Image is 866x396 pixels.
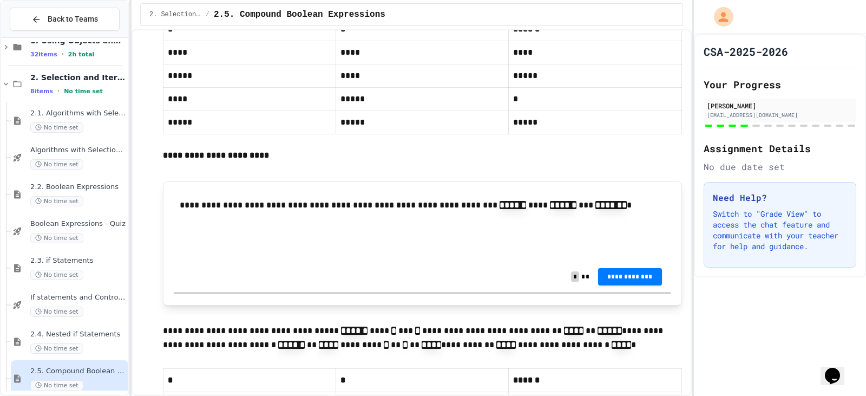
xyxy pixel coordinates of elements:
[149,10,201,19] span: 2. Selection and Iteration
[30,51,57,58] span: 32 items
[30,183,126,192] span: 2.2. Boolean Expressions
[30,330,126,339] span: 2.4. Nested if Statements
[30,293,126,302] span: If statements and Control Flow - Quiz
[48,14,98,25] span: Back to Teams
[30,159,83,170] span: No time set
[30,380,83,391] span: No time set
[62,50,64,59] span: •
[30,88,53,95] span: 8 items
[707,111,853,119] div: [EMAIL_ADDRESS][DOMAIN_NAME]
[30,109,126,118] span: 2.1. Algorithms with Selection and Repetition
[707,101,853,111] div: [PERSON_NAME]
[30,256,126,265] span: 2.3. if Statements
[30,196,83,206] span: No time set
[713,191,847,204] h3: Need Help?
[30,73,126,82] span: 2. Selection and Iteration
[30,122,83,133] span: No time set
[703,4,736,29] div: My Account
[68,51,95,58] span: 2h total
[821,353,855,385] iframe: chat widget
[214,8,385,21] span: 2.5. Compound Boolean Expressions
[30,270,83,280] span: No time set
[704,77,856,92] h2: Your Progress
[64,88,103,95] span: No time set
[713,209,847,252] p: Switch to "Grade View" to access the chat feature and communicate with your teacher for help and ...
[30,367,126,376] span: 2.5. Compound Boolean Expressions
[30,307,83,317] span: No time set
[30,219,126,229] span: Boolean Expressions - Quiz
[704,160,856,173] div: No due date set
[10,8,120,31] button: Back to Teams
[30,343,83,354] span: No time set
[30,146,126,155] span: Algorithms with Selection and Repetition - Topic 2.1
[30,233,83,243] span: No time set
[206,10,209,19] span: /
[704,141,856,156] h2: Assignment Details
[704,44,788,59] h1: CSA-2025-2026
[57,87,60,95] span: •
